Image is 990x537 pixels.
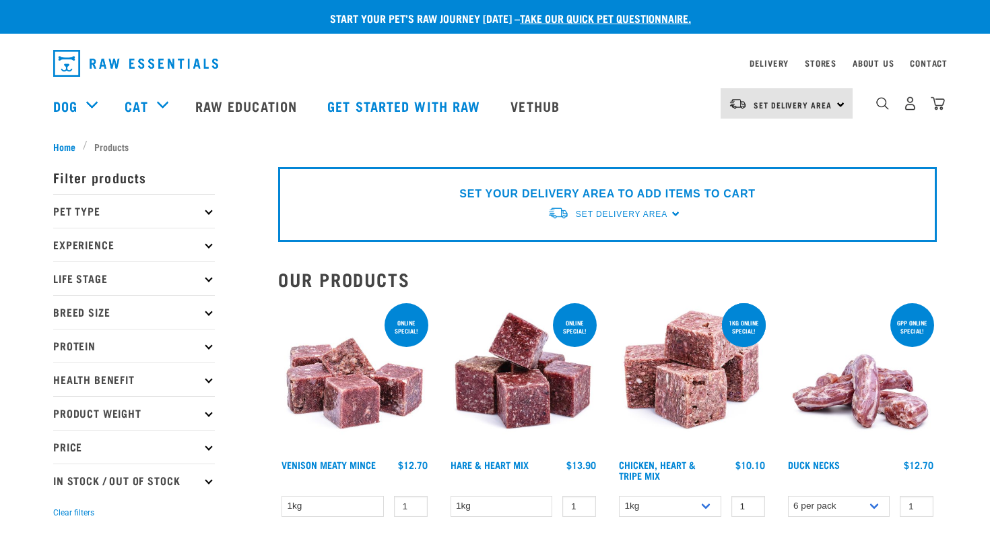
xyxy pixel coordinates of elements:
[616,301,768,453] img: 1062 Chicken Heart Tripe Mix 01
[447,301,600,453] img: Pile Of Cubed Hare Heart For Pets
[904,460,933,470] div: $12.70
[853,61,894,65] a: About Us
[729,98,747,110] img: van-moving.png
[53,362,215,396] p: Health Benefit
[53,50,218,77] img: Raw Essentials Logo
[900,496,933,517] input: 1
[42,44,948,82] nav: dropdown navigation
[619,462,696,478] a: Chicken, Heart & Tripe Mix
[805,61,836,65] a: Stores
[750,61,789,65] a: Delivery
[497,79,576,133] a: Vethub
[53,295,215,329] p: Breed Size
[53,329,215,362] p: Protein
[566,460,596,470] div: $13.90
[459,186,755,202] p: SET YOUR DELIVERY AREA TO ADD ITEMS TO CART
[385,313,428,341] div: ONLINE SPECIAL!
[394,496,428,517] input: 1
[53,261,215,295] p: Life Stage
[282,462,376,467] a: Venison Meaty Mince
[553,313,597,341] div: ONLINE SPECIAL!
[53,139,83,154] a: Home
[278,301,431,453] img: 1117 Venison Meat Mince 01
[548,206,569,220] img: van-moving.png
[53,139,937,154] nav: breadcrumbs
[278,269,937,290] h2: Our Products
[125,96,147,116] a: Cat
[53,139,75,154] span: Home
[785,301,937,453] img: Pile Of Duck Necks For Pets
[910,61,948,65] a: Contact
[53,430,215,464] p: Price
[53,160,215,194] p: Filter products
[722,313,766,341] div: 1kg online special!
[931,96,945,110] img: home-icon@2x.png
[788,462,840,467] a: Duck Necks
[890,313,934,341] div: 6pp online special!
[903,96,917,110] img: user.png
[731,496,765,517] input: 1
[520,15,691,21] a: take our quick pet questionnaire.
[451,462,529,467] a: Hare & Heart Mix
[398,460,428,470] div: $12.70
[576,210,667,219] span: Set Delivery Area
[53,396,215,430] p: Product Weight
[53,228,215,261] p: Experience
[735,460,765,470] div: $10.10
[53,464,215,497] p: In Stock / Out Of Stock
[754,102,832,107] span: Set Delivery Area
[182,79,314,133] a: Raw Education
[53,507,94,519] button: Clear filters
[314,79,497,133] a: Get started with Raw
[53,96,77,116] a: Dog
[53,194,215,228] p: Pet Type
[562,496,596,517] input: 1
[876,97,889,110] img: home-icon-1@2x.png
